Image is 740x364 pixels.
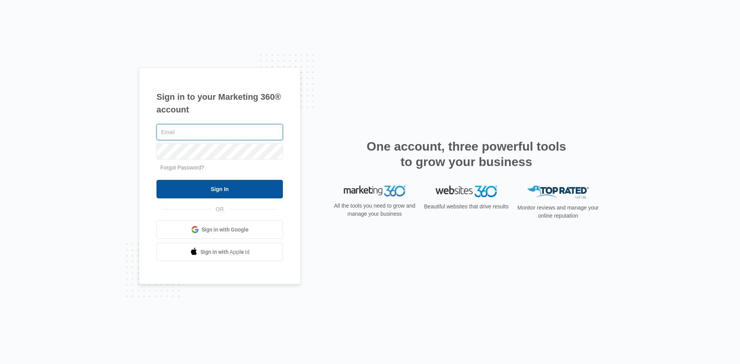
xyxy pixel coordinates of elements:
p: Beautiful websites that drive results [423,203,510,211]
img: Top Rated Local [527,186,589,198]
a: Sign in with Apple Id [156,243,283,261]
span: Sign in with Google [202,226,249,234]
input: Email [156,124,283,140]
img: Marketing 360 [344,186,405,196]
h1: Sign in to your Marketing 360® account [156,91,283,116]
p: Monitor reviews and manage your online reputation [515,204,601,220]
img: Websites 360 [436,186,497,197]
h2: One account, three powerful tools to grow your business [364,139,568,169]
span: Sign in with Apple Id [200,248,250,256]
a: Sign in with Google [156,220,283,239]
a: Forgot Password? [160,164,204,171]
span: OR [210,205,229,213]
input: Sign In [156,180,283,198]
p: All the tools you need to grow and manage your business [331,202,418,218]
